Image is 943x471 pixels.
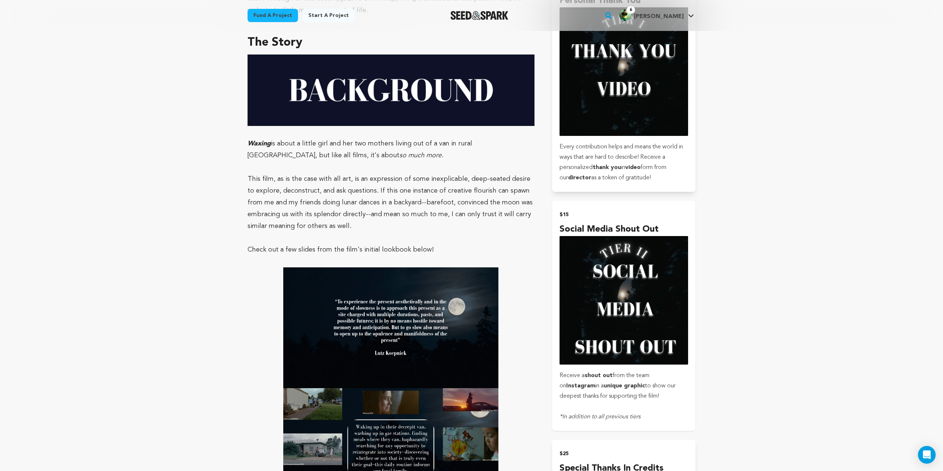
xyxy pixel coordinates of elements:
[619,9,684,21] div: Sterling S.'s Profile
[560,223,688,236] h4: Social Media Shout Out
[618,8,695,21] a: Sterling S.'s Profile
[283,267,498,388] img: 1751928482-image.png
[248,173,534,232] p: This film, as is the case with all art, is an expression of some inexplicable, deep-seated desire...
[568,175,591,181] strong: director
[593,165,621,171] strong: thank you
[918,446,936,464] div: Open Intercom Messenger
[560,142,688,183] p: Every contribution helps and means the world in ways that are hard to describe! Receive a persona...
[248,55,534,126] img: 1749589680-Waxing%20-%20S&S%20Separator%20-%20Background.png
[634,14,684,20] span: [PERSON_NAME]
[619,9,631,21] img: 9022548619f7b85d.jpg
[566,383,595,389] strong: Instagram
[302,9,355,22] a: Start a project
[560,236,688,365] img: incentive
[248,140,271,147] em: Waxing
[560,210,688,220] h2: $15
[451,11,508,20] img: Seed&Spark Logo Dark Mode
[399,152,442,159] em: so much more
[552,201,695,431] button: $15 Social Media Shout Out incentive Receive ashout outfrom the team onInstagramin aunique graphi...
[248,138,534,161] p: is about a little girl and her two mothers living out of a van in rural [GEOGRAPHIC_DATA], but li...
[248,34,534,52] h3: The Story
[560,449,688,459] h2: $25
[248,9,298,22] a: Fund a project
[560,370,688,401] p: Receive a from the team on in a to show our deepest thanks for supporting the film!
[625,165,641,171] strong: video
[618,8,695,23] span: Sterling S.'s Profile
[585,373,613,379] strong: shout out
[248,244,534,256] p: Check out a few slides from the film's initial lookbook below!
[604,383,645,389] strong: unique graphic
[627,6,635,14] span: 6
[560,7,688,136] img: incentive
[560,414,641,420] em: *In addition to all previous tiers
[451,11,508,20] a: Seed&Spark Homepage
